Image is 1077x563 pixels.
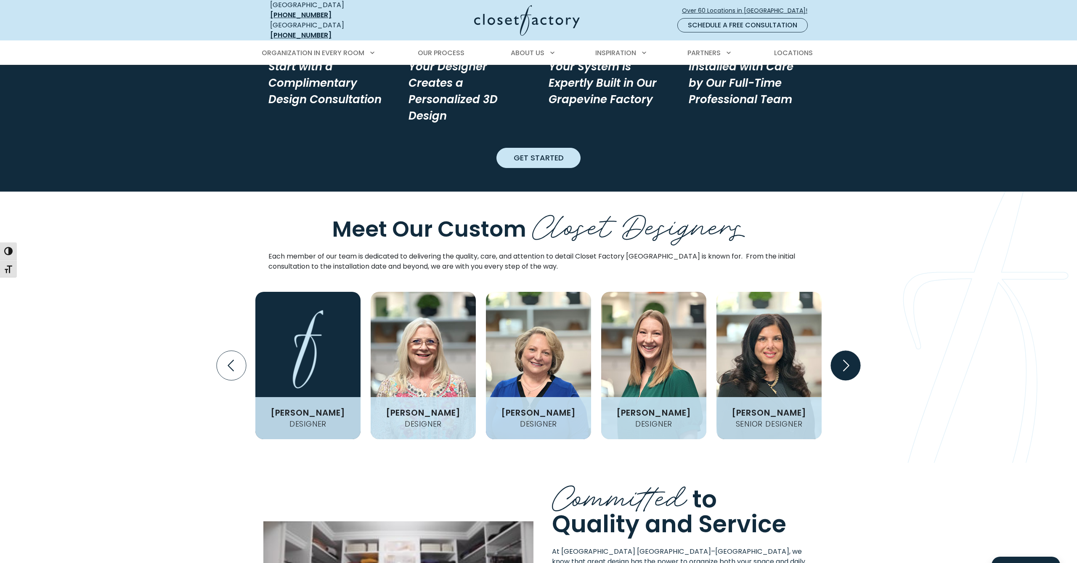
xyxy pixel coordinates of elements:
div: [GEOGRAPHIC_DATA] [270,20,392,40]
span: Locations [774,48,813,58]
span: Inspiration [595,48,636,58]
span: Quality and Service [552,508,786,541]
a: Over 60 Locations in [GEOGRAPHIC_DATA]! [682,3,814,18]
h3: [PERSON_NAME] [498,408,579,417]
span: Closet Designers [532,200,745,247]
h4: Designer [286,420,330,428]
img: Closet Factory DFW Designer Joyce Lacefield [486,292,591,439]
h3: [PERSON_NAME] [613,408,695,417]
img: Closet Factory DFW Designer Leslie Lemmon [601,292,706,439]
h4: Designer [401,420,445,428]
img: Closet Factory DFW Designer Maria Kaplan [716,292,822,439]
img: Closet Factory DFW Designer Debbie Powley [371,292,476,439]
p: Your System Is Expertly Built in Our Grapevine Factory [549,59,668,108]
a: Get Started [496,148,581,168]
nav: Primary Menu [256,41,821,65]
span: Organization in Every Room [262,48,364,58]
a: Schedule a Free Consultation [677,18,808,32]
span: Our Process [418,48,464,58]
span: About Us [511,48,544,58]
p: Each member of our team is dedicated to delivering the quality, care, and attention to detail Clo... [268,251,809,272]
span: Over 60 Locations in [GEOGRAPHIC_DATA]! [682,6,814,15]
a: [PHONE_NUMBER] [270,10,332,20]
span: Meet Our Custom [332,213,526,244]
p: Installed with Care by Our Full-Time Professional Team [689,59,809,108]
button: Previous slide [213,347,249,384]
span: Committed [552,470,687,518]
a: [PHONE_NUMBER] [270,30,332,40]
h3: [PERSON_NAME] [382,408,464,417]
p: Your Designer Creates a Personalized 3D Design [409,59,528,124]
p: Start with a Complimentary Design Consultation [268,59,388,108]
h4: Senior Designer [732,420,806,428]
h4: Designer [517,420,560,428]
span: Partners [687,48,721,58]
button: Next slide [828,347,864,384]
h3: [PERSON_NAME] [728,408,810,417]
img: Closet Factory Logo [474,5,580,36]
img: Karyn Kistler [255,292,361,439]
h3: [PERSON_NAME] [267,408,349,417]
h4: Designer [632,420,676,428]
span: to [692,483,717,516]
